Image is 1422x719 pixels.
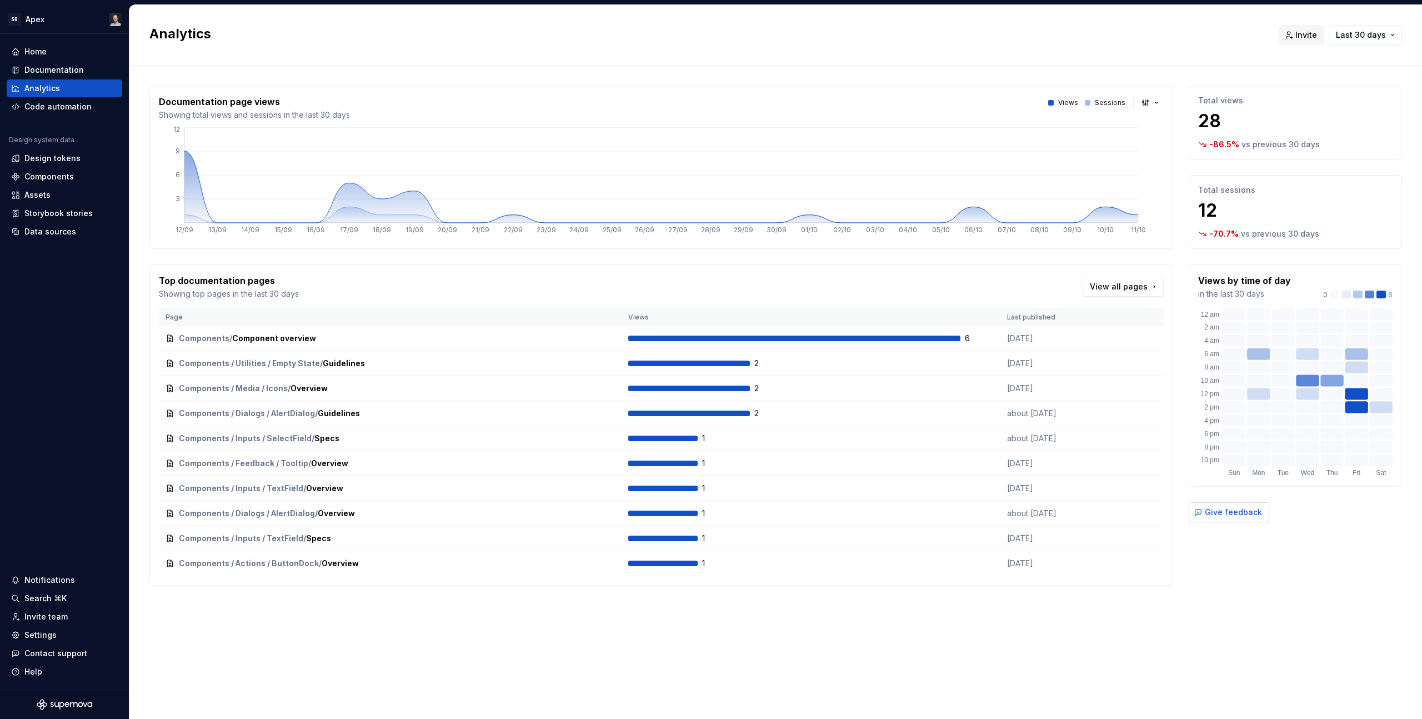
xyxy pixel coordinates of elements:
tspan: 13/09 [208,226,227,234]
p: about [DATE] [1007,433,1090,444]
p: [DATE] [1007,333,1090,344]
p: Views by time of day [1198,274,1291,287]
div: Data sources [24,226,76,237]
button: Notifications [7,571,122,589]
span: / [229,333,232,344]
tspan: 17/09 [340,226,358,234]
tspan: 07/10 [998,226,1016,234]
div: Search ⌘K [24,593,67,604]
tspan: 3 [176,194,180,203]
span: Components / Inputs / SelectField [179,433,312,444]
span: Overview [306,483,343,494]
span: / [315,508,318,519]
h2: Analytics [149,25,1266,43]
p: Views [1058,98,1078,107]
tspan: 30/09 [767,226,787,234]
text: Mon [1252,469,1265,477]
p: -70.7 % [1209,228,1239,239]
span: 1 [702,433,731,444]
tspan: 09/10 [1063,226,1081,234]
th: Last published [1000,308,1097,326]
text: 12 am [1201,311,1219,318]
button: Help [7,663,122,681]
span: 1 [702,483,731,494]
div: Contact support [24,648,87,659]
span: Components / Inputs / TextField [179,483,303,494]
p: vs previous 30 days [1241,228,1319,239]
a: Design tokens [7,149,122,167]
text: 8 pm [1204,443,1219,451]
button: SBApexNiklas Quitzau [2,7,127,31]
text: Thu [1326,469,1338,477]
p: [DATE] [1007,383,1090,394]
span: Overview [311,458,348,469]
p: Documentation page views [159,95,350,108]
tspan: 01/10 [801,226,818,234]
div: Design tokens [24,153,81,164]
span: Last 30 days [1336,29,1386,41]
text: 2 am [1204,323,1219,331]
tspan: 25/09 [603,226,622,234]
button: Invite [1279,25,1324,45]
p: -86.5 % [1209,139,1239,150]
span: 2 [754,383,783,394]
tspan: 28/09 [701,226,720,234]
text: Sun [1228,469,1240,477]
p: vs previous 30 days [1241,139,1320,150]
p: [DATE] [1007,458,1090,469]
tspan: 21/09 [472,226,489,234]
tspan: 08/10 [1030,226,1049,234]
a: Invite team [7,608,122,626]
span: Components / Feedback / Tooltip [179,458,308,469]
p: 0 [1323,291,1328,299]
tspan: 10/10 [1097,226,1114,234]
span: Components / Dialogs / AlertDialog [179,408,315,419]
text: 6 pm [1204,430,1219,438]
text: 4 pm [1204,417,1219,425]
span: Components [179,333,229,344]
div: Assets [24,189,51,201]
a: Settings [7,626,122,644]
text: Fri [1353,469,1360,477]
p: Sessions [1095,98,1125,107]
tspan: 20/09 [438,226,457,234]
span: / [303,533,306,544]
div: Storybook stories [24,208,93,219]
th: Views [622,308,1000,326]
text: Sat [1376,469,1386,477]
div: Design system data [9,136,74,144]
a: Components [7,168,122,186]
tspan: 26/09 [635,226,654,234]
img: Niklas Quitzau [109,13,122,26]
tspan: 12/09 [176,226,193,234]
p: 12 [1198,199,1393,222]
text: Wed [1301,469,1314,477]
a: View all pages [1083,277,1164,297]
div: Home [24,46,47,57]
span: / [319,558,322,569]
span: / [315,408,318,419]
span: Components / Actions / ButtonDock [179,558,319,569]
span: Give feedback [1205,507,1262,518]
span: 1 [702,458,731,469]
p: Showing total views and sessions in the last 30 days [159,109,350,121]
tspan: 9 [176,147,180,155]
p: [DATE] [1007,483,1090,494]
a: Assets [7,186,122,204]
span: 1 [702,558,731,569]
span: Specs [314,433,339,444]
svg: Supernova Logo [37,699,92,710]
span: Invite [1295,29,1317,41]
text: Tue [1278,469,1289,477]
div: Settings [24,630,57,641]
tspan: 06/10 [964,226,983,234]
span: Components / Utilities / Empty State [179,358,320,369]
p: about [DATE] [1007,508,1090,519]
div: Analytics [24,83,60,94]
div: Invite team [24,611,68,622]
tspan: 24/09 [569,226,589,234]
tspan: 12 [173,125,180,133]
th: Page [159,308,622,326]
p: [DATE] [1007,558,1090,569]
